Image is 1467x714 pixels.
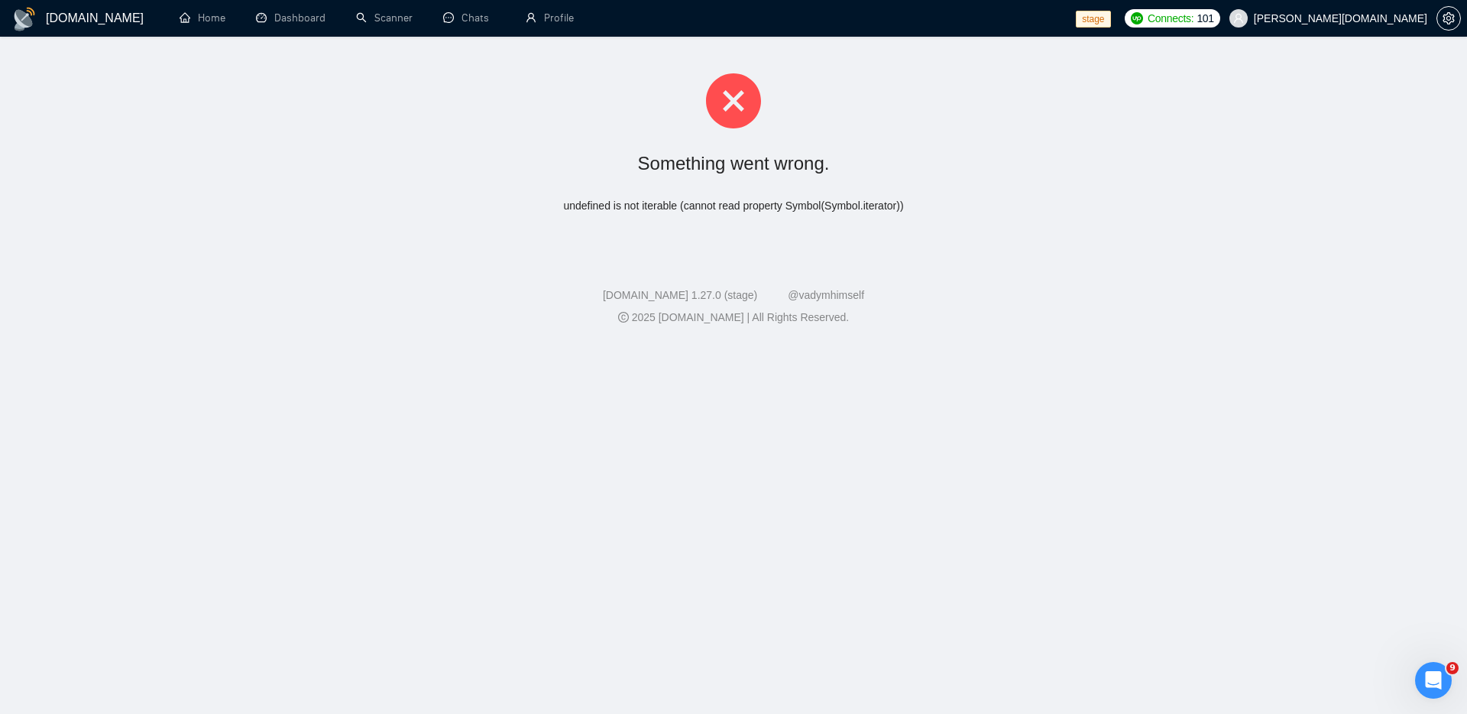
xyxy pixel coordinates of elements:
[180,11,225,24] a: homeHome
[1197,10,1213,27] span: 101
[356,11,413,24] a: searchScanner
[24,147,1443,180] div: Something went wrong.
[1148,10,1193,27] span: Connects:
[1446,662,1459,674] span: 9
[788,289,864,301] a: @vadymhimself
[618,312,629,323] span: copyright
[1131,12,1143,24] img: upwork-logo.png
[1076,11,1110,28] span: stage
[256,11,325,24] a: dashboardDashboard
[24,198,1443,214] div: undefined is not iterable (cannot read property Symbol(Symbol.iterator))
[1436,6,1461,31] button: setting
[12,7,37,31] img: logo
[1233,13,1244,24] span: user
[443,11,495,24] a: messageChats
[706,73,761,128] span: close-circle
[1437,12,1460,24] span: setting
[603,289,757,301] a: [DOMAIN_NAME] 1.27.0 (stage)
[12,310,1455,326] div: 2025 [DOMAIN_NAME] | All Rights Reserved.
[1415,662,1452,699] iframe: Intercom live chat
[526,11,574,24] a: userProfile
[1436,12,1461,24] a: setting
